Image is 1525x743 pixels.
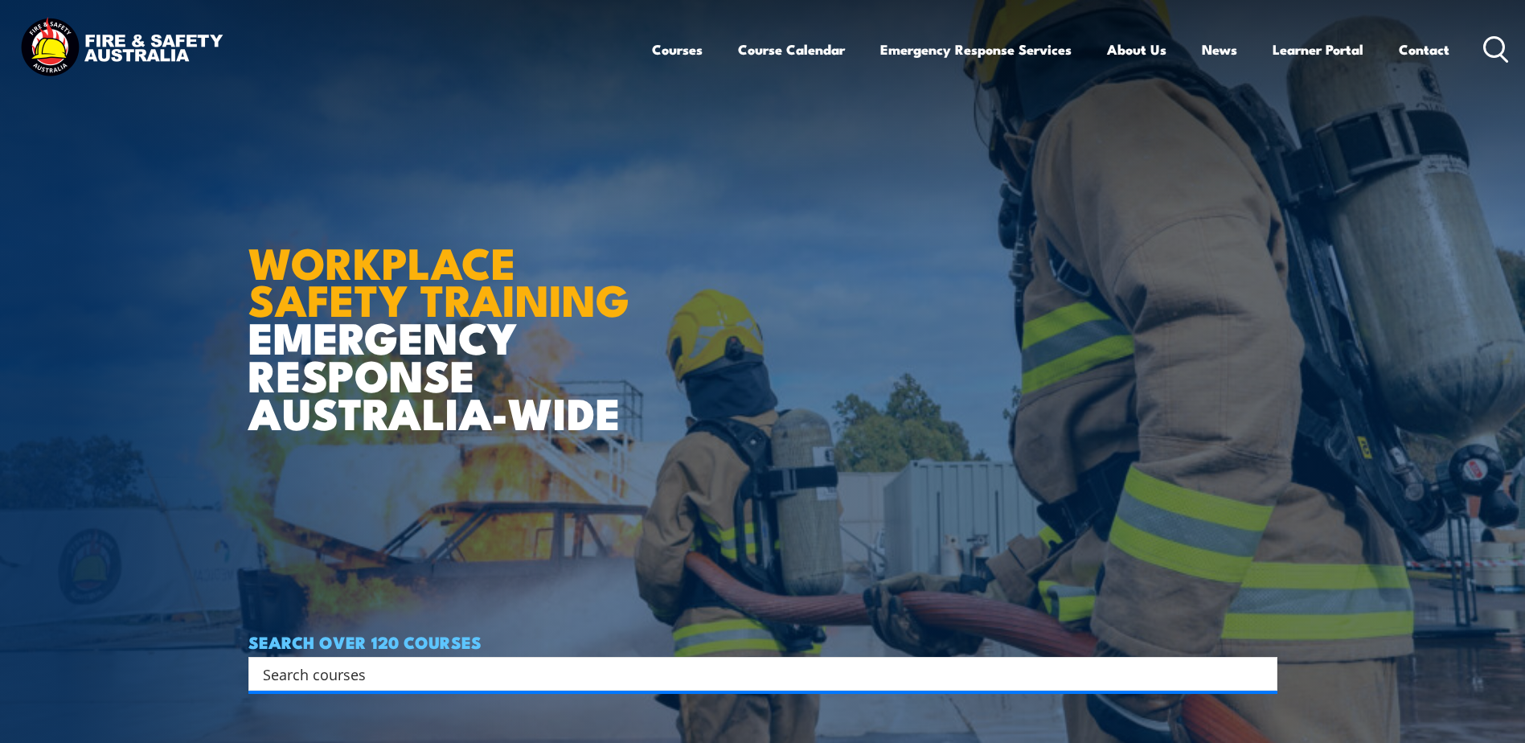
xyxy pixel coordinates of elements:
button: Search magnifier button [1249,663,1272,685]
a: Courses [652,28,703,71]
h1: EMERGENCY RESPONSE AUSTRALIA-WIDE [248,203,642,431]
a: Contact [1399,28,1449,71]
a: Emergency Response Services [880,28,1072,71]
strong: WORKPLACE SAFETY TRAINING [248,228,629,332]
h4: SEARCH OVER 120 COURSES [248,633,1277,651]
input: Search input [263,662,1242,686]
a: News [1202,28,1237,71]
a: About Us [1107,28,1166,71]
a: Learner Portal [1273,28,1363,71]
a: Course Calendar [738,28,845,71]
form: Search form [266,663,1245,685]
